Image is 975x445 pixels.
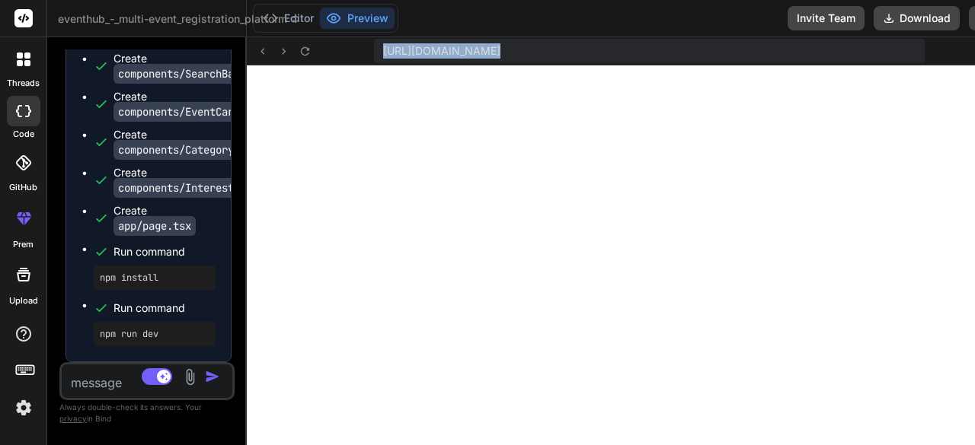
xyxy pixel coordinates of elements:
[113,300,216,316] span: Run command
[257,8,320,29] button: Editor
[58,11,301,27] span: eventhub_-_multi-event_registration_platform
[874,6,960,30] button: Download
[59,400,235,426] p: Always double-check its answers. Your in Bind
[100,328,209,340] pre: npm run dev
[113,140,287,160] code: components/CategoryGrid.tsx
[113,165,336,195] div: Create
[9,294,38,307] label: Upload
[11,395,37,421] img: settings
[181,368,199,386] img: attachment
[383,43,500,59] span: [URL][DOMAIN_NAME]
[59,414,87,423] span: privacy
[113,216,196,236] code: app/page.tsx
[113,64,269,84] code: components/SearchBar.tsx
[13,238,34,251] label: prem
[100,272,209,284] pre: npm install
[113,51,269,81] div: Create
[320,8,395,29] button: Preview
[113,203,216,234] div: Create
[113,102,269,122] code: components/EventCard.tsx
[113,89,269,119] div: Create
[113,244,216,259] span: Run command
[13,128,34,141] label: code
[205,369,220,384] img: icon
[7,77,40,90] label: threads
[113,178,336,198] code: components/InterestRegistration.tsx
[788,6,865,30] button: Invite Team
[9,181,37,194] label: GitHub
[113,127,287,157] div: Create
